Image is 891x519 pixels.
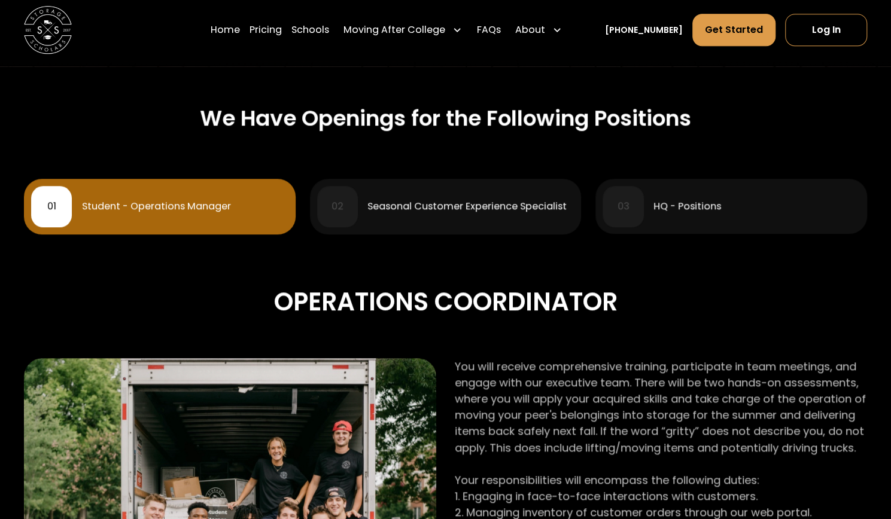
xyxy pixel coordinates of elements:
[692,14,776,46] a: Get Started
[24,282,867,322] div: Operations Coordinator
[339,13,467,47] div: Moving After College
[785,14,867,46] a: Log In
[343,23,445,37] div: Moving After College
[332,202,343,211] div: 02
[47,202,56,211] div: 01
[605,24,683,36] a: [PHONE_NUMBER]
[618,202,630,211] div: 03
[476,13,500,47] a: FAQs
[367,202,567,211] div: Seasonal Customer Experience Specialist
[24,6,72,54] a: home
[510,13,567,47] div: About
[250,13,282,47] a: Pricing
[211,13,240,47] a: Home
[515,23,545,37] div: About
[291,13,329,47] a: Schools
[653,202,721,211] div: HQ - Positions
[82,202,231,211] div: Student - Operations Manager
[200,105,691,131] h2: We Have Openings for the Following Positions
[24,6,72,54] img: Storage Scholars main logo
